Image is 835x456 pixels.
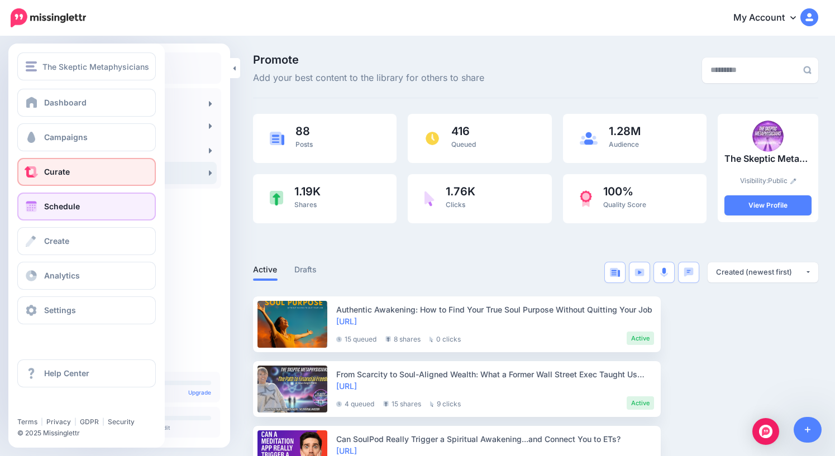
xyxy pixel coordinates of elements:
p: The Skeptic Metaphysicians [724,152,812,166]
li: 8 shares [385,332,421,345]
a: Dashboard [17,89,156,117]
span: Help Center [44,368,89,378]
a: Security [108,417,135,426]
p: Visibility: [724,175,812,186]
img: chat-square-blue.png [684,267,694,277]
img: article-blue.png [270,132,284,145]
span: Schedule [44,201,80,211]
span: 88 [295,126,313,137]
li: Active [627,396,654,410]
span: 1.28M [609,126,641,137]
span: Campaigns [44,132,88,142]
img: video-blue.png [634,268,645,276]
img: pointer-grey.png [430,337,433,342]
img: clock-grey-darker.png [336,401,342,407]
a: Public [768,176,796,185]
a: Curate [17,158,156,186]
div: Can SoulPod Really Trigger a Spiritual Awakening...and Connect You to ETs? [336,433,654,445]
img: pointer-grey.png [430,401,434,407]
a: [URL] [336,316,357,326]
span: Add your best content to the library for others to share [253,71,484,85]
a: Privacy [46,417,71,426]
img: 398694559_755142363325592_1851666557881600205_n-bsa141941_thumb.jpg [752,121,784,152]
img: menu.png [26,61,37,71]
img: users-blue.png [580,132,598,145]
div: Authentic Awakening: How to Find Your True Soul Purpose Without Quitting Your Job [336,304,654,315]
span: Posts [295,140,313,148]
div: Open Intercom Messenger [752,418,779,445]
button: Created (newest first) [708,262,818,282]
li: 0 clicks [430,332,461,345]
a: Terms [17,417,37,426]
span: Promote [253,54,484,65]
a: Drafts [294,263,317,276]
a: Create [17,227,156,255]
div: From Scarcity to Soul-Aligned Wealth: What a Former Wall Street Exec Taught Us About Money Neutra... [336,368,654,380]
span: Audience [609,140,639,148]
img: share-grey.png [383,401,389,407]
iframe: Twitter Follow Button [17,401,104,412]
a: [URL] [336,381,357,391]
span: Quality Score [603,200,646,209]
img: clock-grey-darker.png [336,337,342,342]
img: pencil.png [790,178,796,184]
a: View Profile [724,195,812,215]
div: Created (newest first) [716,267,805,277]
img: article-blue.png [610,268,620,277]
img: pointer-purple.png [424,191,435,207]
li: Active [627,332,654,345]
a: Help Center [17,359,156,387]
li: 4 queued [336,396,374,410]
span: Curate [44,167,70,176]
span: 100% [603,186,646,197]
img: prize-red.png [580,190,592,207]
span: Queued [451,140,476,148]
span: | [74,417,77,426]
span: Settings [44,305,76,315]
a: Active [253,263,278,276]
li: © 2025 Missinglettr [17,428,164,439]
span: 1.19K [294,186,321,197]
a: GDPR [80,417,99,426]
a: Campaigns [17,123,156,151]
span: Shares [294,200,317,209]
span: Analytics [44,271,80,280]
a: Settings [17,296,156,324]
img: microphone.png [660,267,668,277]
img: clock.png [424,131,440,146]
li: 15 shares [383,396,421,410]
span: Create [44,236,69,246]
li: 9 clicks [430,396,461,410]
img: Missinglettr [11,8,86,27]
span: | [102,417,104,426]
li: 15 queued [336,332,376,345]
a: My Account [722,4,818,32]
span: 1.76K [446,186,475,197]
img: search-grey-6.png [803,66,812,74]
img: share-grey.png [385,336,391,342]
span: Clicks [446,200,465,209]
a: Analytics [17,262,156,290]
a: [URL] [336,446,357,455]
span: 416 [451,126,476,137]
span: Dashboard [44,98,87,107]
a: Schedule [17,193,156,220]
span: | [41,417,43,426]
img: share-green.png [270,191,283,206]
span: The Skeptic Metaphysicians [42,60,149,73]
button: The Skeptic Metaphysicians [17,52,156,80]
